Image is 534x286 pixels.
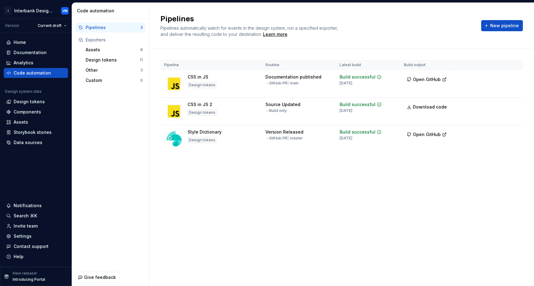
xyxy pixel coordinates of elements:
[83,75,145,85] button: Custom0
[340,81,352,86] div: [DATE]
[413,104,447,110] span: Download code
[340,108,352,113] div: [DATE]
[140,25,143,30] div: 3
[86,24,140,31] div: Pipelines
[265,101,300,108] div: Source Updated
[4,221,68,231] a: Invite team
[336,60,400,70] th: Latest build
[400,60,455,70] th: Build output
[340,74,375,80] div: Build successful
[14,70,51,76] div: Code automation
[83,45,145,55] button: Assets8
[86,57,140,63] div: Design tokens
[188,109,217,116] div: Design tokens
[77,8,146,14] div: Code automation
[4,58,68,68] a: Analytics
[140,78,143,83] div: 0
[14,8,54,14] div: Interbank Design System
[160,14,474,24] h2: Pipelines
[4,241,68,251] button: Contact support
[263,31,287,37] a: Learn more
[4,48,68,58] a: Documentation
[13,277,45,282] p: Introducing Portal
[262,60,336,70] th: Routine
[160,60,262,70] th: Pipeline
[188,74,208,80] div: CSS in JS
[262,32,288,37] span: .
[4,252,68,262] button: Help
[14,223,38,229] div: Invite team
[14,203,42,209] div: Notifications
[14,233,32,239] div: Settings
[14,254,23,260] div: Help
[188,129,222,135] div: Style Dictionary
[86,37,143,43] div: Exporters
[404,74,450,85] button: Open GitHub
[404,129,450,140] button: Open GitHub
[287,136,289,140] span: |
[86,47,140,53] div: Assets
[14,139,42,146] div: Data sources
[14,243,49,250] div: Contact support
[13,271,37,276] p: New release!
[38,23,61,28] span: Current draft
[4,231,68,241] a: Settings
[14,109,41,115] div: Components
[265,136,303,141] div: → GitHub PR master
[5,23,19,28] div: Version
[84,274,116,280] span: Give feedback
[287,81,289,85] span: |
[4,68,68,78] a: Code automation
[4,138,68,147] a: Data sources
[4,107,68,117] a: Components
[4,201,68,211] button: Notifications
[14,99,45,105] div: Design tokens
[14,60,33,66] div: Analytics
[265,81,299,86] div: → GitHub PR main
[5,89,41,94] div: Design system data
[404,78,450,83] a: Open GitHub
[340,136,352,141] div: [DATE]
[1,4,70,17] button: IInterbank Design SystemVM
[86,77,140,83] div: Custom
[188,137,217,143] div: Design tokens
[35,21,69,30] button: Current draft
[265,129,303,135] div: Version Released
[76,23,145,32] button: Pipelines3
[86,67,140,73] div: Other
[340,129,375,135] div: Build successful
[265,108,287,113] div: → Build only
[340,101,375,108] div: Build successful
[14,213,37,219] div: Search ⌘K
[4,117,68,127] a: Assets
[4,97,68,107] a: Design tokens
[14,129,52,135] div: Storybook stories
[481,20,523,31] button: New pipeline
[404,133,450,138] a: Open GitHub
[413,76,441,83] span: Open GitHub
[14,39,26,45] div: Home
[75,272,120,283] button: Give feedback
[265,74,321,80] div: Documentation published
[188,82,217,88] div: Design tokens
[140,68,143,73] div: 3
[14,49,47,56] div: Documentation
[4,211,68,221] button: Search ⌘K
[4,37,68,47] a: Home
[404,101,451,113] a: Download code
[140,58,143,62] div: 11
[83,55,145,65] button: Design tokens11
[140,47,143,52] div: 8
[62,8,68,13] div: VM
[160,25,339,37] span: Pipelines automatically watch for events in the design system, run a specified exporter, and deli...
[4,7,12,15] div: I
[188,101,212,108] div: CSS in JS 2
[83,65,145,75] button: Other3
[413,131,441,138] span: Open GitHub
